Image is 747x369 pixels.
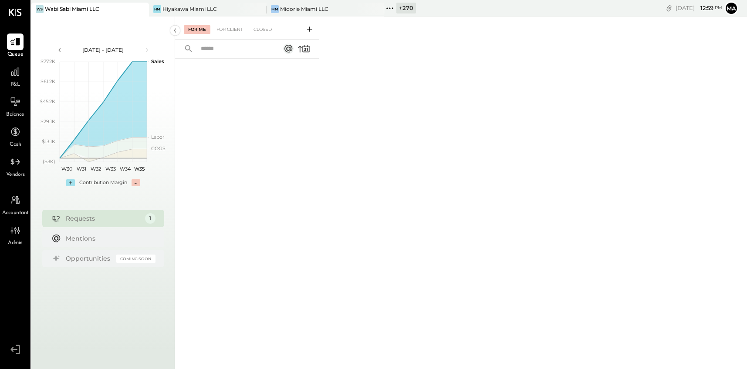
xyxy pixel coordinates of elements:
[66,214,141,223] div: Requests
[132,179,140,186] div: -
[41,58,55,64] text: $77.2K
[134,166,145,172] text: W35
[45,5,99,13] div: Wabi Sabi Miami LLC
[0,64,30,89] a: P&L
[105,166,115,172] text: W33
[66,46,140,54] div: [DATE] - [DATE]
[40,98,55,104] text: $45.2K
[10,81,20,89] span: P&L
[66,179,75,186] div: +
[396,3,416,13] div: + 270
[7,51,24,59] span: Queue
[66,254,112,263] div: Opportunities
[0,192,30,217] a: Accountant
[0,34,30,59] a: Queue
[162,5,217,13] div: Hiyakawa Miami LLC
[6,111,24,119] span: Balance
[10,141,21,149] span: Cash
[184,25,210,34] div: For Me
[8,239,23,247] span: Admin
[41,118,55,124] text: $29.1K
[43,158,55,164] text: ($3K)
[79,179,127,186] div: Contribution Margin
[676,4,722,12] div: [DATE]
[0,124,30,149] a: Cash
[0,222,30,247] a: Admin
[0,154,30,179] a: Vendors
[151,58,164,64] text: Sales
[212,25,247,34] div: For Client
[249,25,276,34] div: Closed
[724,1,738,15] button: Ma
[151,134,164,140] text: Labor
[91,166,101,172] text: W32
[153,5,161,13] div: HM
[271,5,279,13] div: MM
[66,234,151,243] div: Mentions
[61,166,72,172] text: W30
[151,145,166,151] text: COGS
[77,166,86,172] text: W31
[665,3,673,13] div: copy link
[2,209,29,217] span: Accountant
[42,138,55,144] text: $13.1K
[119,166,131,172] text: W34
[36,5,44,13] div: WS
[145,213,155,224] div: 1
[6,171,25,179] span: Vendors
[0,94,30,119] a: Balance
[116,255,155,263] div: Coming Soon
[41,78,55,84] text: $61.2K
[280,5,328,13] div: Midorie Miami LLC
